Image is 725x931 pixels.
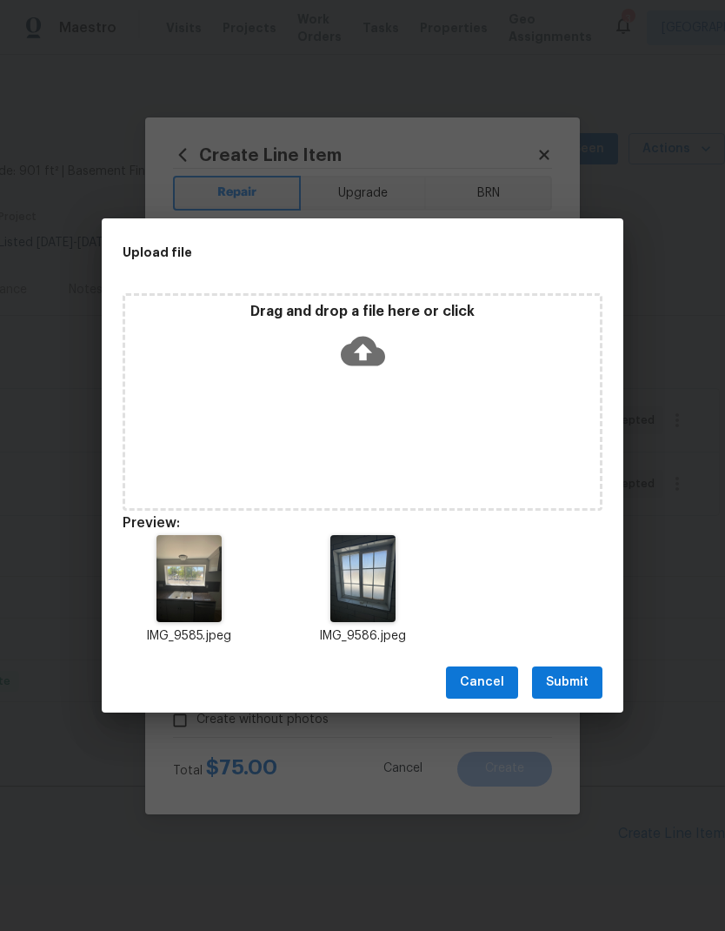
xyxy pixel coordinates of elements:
p: IMG_9586.jpeg [296,627,429,646]
h2: Upload file [123,243,524,262]
button: Submit [532,666,602,699]
img: 2Q== [330,535,396,622]
p: Drag and drop a file here or click [125,303,600,321]
span: Submit [546,672,589,693]
button: Cancel [446,666,518,699]
img: 2Q== [156,535,222,622]
p: IMG_9585.jpeg [123,627,255,646]
span: Cancel [460,672,504,693]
